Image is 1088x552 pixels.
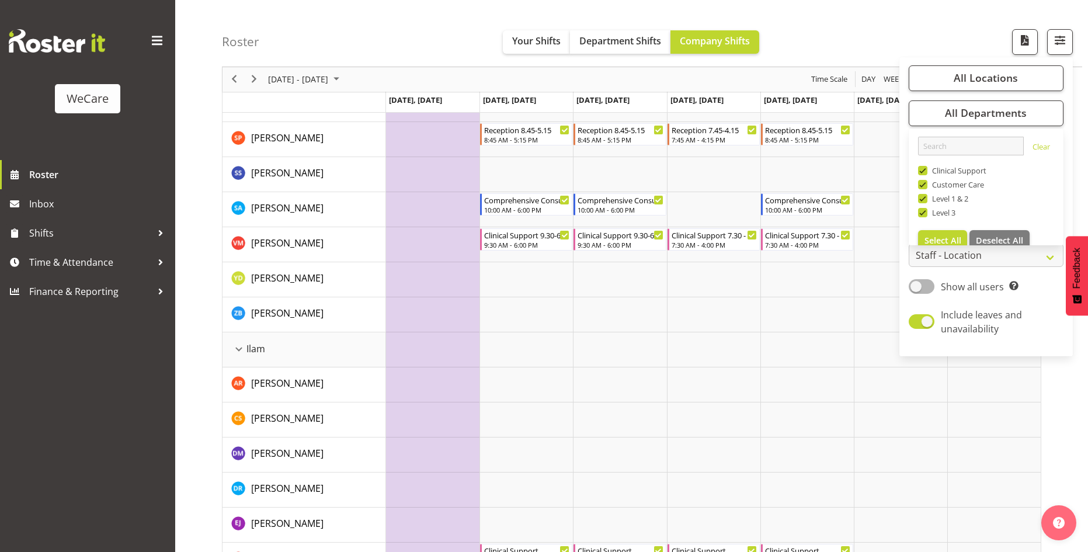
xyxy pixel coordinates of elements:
td: Sara Sherwin resource [223,157,386,192]
td: Sarah Abbott resource [223,192,386,227]
span: [DATE] - [DATE] [267,72,329,87]
span: [DATE], [DATE] [764,95,817,105]
div: Clinical Support 7.30 - 4 [672,229,757,241]
span: Roster [29,166,169,183]
div: Samantha Poultney"s event - Reception 8.45-5.15 Begin From Wednesday, October 29, 2025 at 8:45:00... [573,123,666,145]
td: Deepti Raturi resource [223,473,386,508]
div: Comprehensive Consult 10-6 [765,194,850,206]
a: [PERSON_NAME] [251,201,324,215]
a: [PERSON_NAME] [251,446,324,460]
span: All Locations [954,71,1018,85]
div: Clinical Support 7.30 - 4 [765,229,850,241]
button: Timeline Week [882,72,906,87]
td: Ilam resource [223,332,386,367]
div: 10:00 AM - 6:00 PM [578,205,663,214]
div: 10:00 AM - 6:00 PM [765,205,850,214]
div: Reception 7.45-4.15 [672,124,757,136]
div: 9:30 AM - 6:00 PM [484,240,569,249]
span: Level 3 [927,208,956,217]
div: Viktoriia Molchanova"s event - Clinical Support 9.30-6 Begin From Tuesday, October 28, 2025 at 9:... [480,228,572,251]
td: Samantha Poultney resource [223,122,386,157]
span: Company Shifts [680,34,750,47]
div: Sarah Abbott"s event - Comprehensive Consult 10-6 Begin From Friday, October 31, 2025 at 10:00:00... [761,193,853,216]
div: 7:45 AM - 4:15 PM [672,135,757,144]
span: Select All [924,235,961,246]
span: [PERSON_NAME] [251,517,324,530]
td: Zephy Bennett resource [223,297,386,332]
div: Oct 27 - Nov 02, 2025 [264,67,346,92]
span: [PERSON_NAME] [251,447,324,460]
div: Samantha Poultney"s event - Reception 8.45-5.15 Begin From Friday, October 31, 2025 at 8:45:00 AM... [761,123,853,145]
button: November 2025 [266,72,345,87]
span: [PERSON_NAME] [251,412,324,425]
a: [PERSON_NAME] [251,306,324,320]
button: Feedback - Show survey [1066,236,1088,315]
button: All Departments [909,100,1063,126]
button: Download a PDF of the roster according to the set date range. [1012,29,1038,55]
div: 7:30 AM - 4:00 PM [672,240,757,249]
span: [PERSON_NAME] [251,482,324,495]
span: [PERSON_NAME] [251,131,324,144]
div: Comprehensive Consult 10-6 [578,194,663,206]
span: [DATE], [DATE] [857,95,910,105]
span: All Departments [945,106,1027,120]
td: Yvonne Denny resource [223,262,386,297]
div: WeCare [67,90,109,107]
button: Your Shifts [503,30,570,54]
span: [PERSON_NAME] [251,166,324,179]
button: Department Shifts [570,30,670,54]
span: Time & Attendance [29,254,152,271]
span: [PERSON_NAME] [251,202,324,214]
button: Deselect All [969,230,1030,251]
a: [PERSON_NAME] [251,131,324,145]
span: [PERSON_NAME] [251,307,324,320]
td: Ella Jarvis resource [223,508,386,543]
div: Sarah Abbott"s event - Comprehensive Consult 10-6 Begin From Tuesday, October 28, 2025 at 10:00:0... [480,193,572,216]
input: Search [918,137,1024,155]
div: 8:45 AM - 5:15 PM [765,135,850,144]
span: [DATE], [DATE] [389,95,442,105]
button: Next [246,72,262,87]
span: Level 1 & 2 [927,194,969,203]
span: [DATE], [DATE] [670,95,724,105]
td: Andrea Ramirez resource [223,367,386,402]
span: Customer Care [927,180,985,189]
span: [DATE], [DATE] [576,95,630,105]
td: Catherine Stewart resource [223,402,386,438]
div: 9:30 AM - 6:00 PM [578,240,663,249]
span: [PERSON_NAME] [251,272,324,284]
button: All Locations [909,65,1063,91]
span: Ilam [246,342,265,356]
span: [DATE], [DATE] [483,95,536,105]
div: Clinical Support 9.30-6 [484,229,569,241]
div: Clinical Support 9.30-6 [578,229,663,241]
span: Clinical Support [927,166,987,175]
span: Department Shifts [579,34,661,47]
button: Filter Shifts [1047,29,1073,55]
button: Company Shifts [670,30,759,54]
span: Finance & Reporting [29,283,152,300]
button: Time Scale [809,72,850,87]
div: Samantha Poultney"s event - Reception 8.45-5.15 Begin From Tuesday, October 28, 2025 at 8:45:00 A... [480,123,572,145]
div: Viktoriia Molchanova"s event - Clinical Support 9.30-6 Begin From Wednesday, October 29, 2025 at ... [573,228,666,251]
span: Shifts [29,224,152,242]
div: Reception 8.45-5.15 [765,124,850,136]
span: Show all users [941,280,1004,293]
h4: Roster [222,35,259,48]
div: Viktoriia Molchanova"s event - Clinical Support 7.30 - 4 Begin From Thursday, October 30, 2025 at... [668,228,760,251]
img: Rosterit website logo [9,29,105,53]
span: Deselect All [976,235,1023,246]
span: [PERSON_NAME] [251,237,324,249]
div: Reception 8.45-5.15 [484,124,569,136]
a: [PERSON_NAME] [251,411,324,425]
button: Previous [227,72,242,87]
div: next period [244,67,264,92]
span: Day [860,72,877,87]
a: [PERSON_NAME] [251,481,324,495]
button: Timeline Day [860,72,878,87]
span: Include leaves and unavailability [941,308,1022,335]
div: Sarah Abbott"s event - Comprehensive Consult 10-6 Begin From Wednesday, October 29, 2025 at 10:00... [573,193,666,216]
div: Samantha Poultney"s event - Reception 7.45-4.15 Begin From Thursday, October 30, 2025 at 7:45:00 ... [668,123,760,145]
div: Viktoriia Molchanova"s event - Clinical Support 7.30 - 4 Begin From Friday, October 31, 2025 at 7... [761,228,853,251]
img: help-xxl-2.png [1053,517,1065,529]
